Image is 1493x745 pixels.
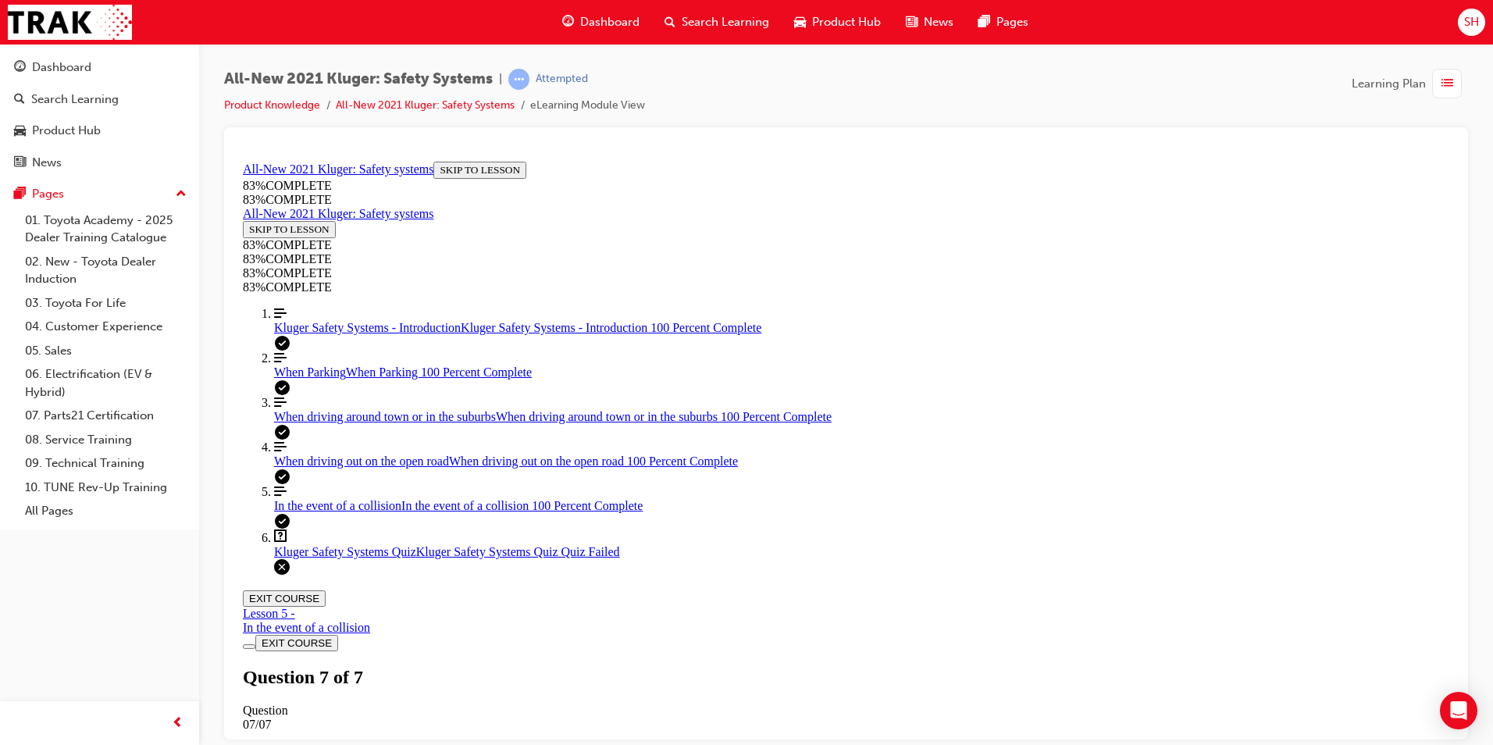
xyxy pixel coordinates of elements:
span: news-icon [14,156,26,170]
a: Kluger Safety Systems Quiz Quiz Failed [37,374,1213,404]
a: 04. Customer Experience [19,315,193,339]
button: DashboardSearch LearningProduct HubNews [6,50,193,180]
span: pages-icon [978,12,990,32]
div: Search Learning [31,91,119,109]
button: Pages [6,180,193,209]
a: 07. Parts21 Certification [19,404,193,428]
img: Trak [8,5,132,40]
a: 02. New - Toyota Dealer Induction [19,250,193,291]
span: news-icon [906,12,918,32]
a: 09. Technical Training [19,451,193,476]
div: In the event of a collision [6,465,134,479]
span: | [499,70,502,88]
div: 83 % COMPLETE [6,83,225,97]
div: 83 % COMPLETE [6,111,1213,125]
a: When Parking 100 Percent Complete [37,196,1213,224]
span: Search Learning [682,13,769,31]
a: 03. Toyota For Life [19,291,193,315]
section: Course Information [6,52,225,111]
li: eLearning Module View [530,97,645,115]
div: 83 % COMPLETE [6,23,1213,37]
a: Product Hub [6,116,193,145]
div: Attempted [536,72,588,87]
a: All-New 2021 Kluger: Safety Systems [336,98,515,112]
span: Kluger Safety Systems Quiz [37,390,180,403]
a: Lesson 5 - In the event of a collision [6,451,134,479]
a: All Pages [19,499,193,523]
button: SKIP TO LESSON [197,6,290,23]
a: Kluger Safety Systems - Introduction 100 Percent Complete [37,151,1213,180]
div: Lesson 5 - [6,451,134,479]
span: pages-icon [14,187,26,201]
span: Learning Plan [1352,75,1426,93]
span: car-icon [14,124,26,138]
section: Course Information [6,6,1213,52]
h1: Question 7 of 7 [6,512,1213,533]
a: News [6,148,193,177]
div: Pages [32,185,64,203]
div: 83 % COMPLETE [6,97,225,111]
span: Pages [996,13,1028,31]
div: 07/07 [6,562,1213,576]
a: Dashboard [6,53,193,82]
a: Product Knowledge [224,98,320,112]
span: guage-icon [562,12,574,32]
span: When driving out on the open road [37,299,212,312]
span: search-icon [14,93,25,107]
button: Toggle Course Overview [6,489,19,494]
span: SH [1464,13,1479,31]
span: up-icon [176,184,187,205]
a: 08. Service Training [19,428,193,452]
span: In the event of a collision 100 Percent Complete [165,344,406,357]
button: EXIT COURSE [6,435,89,451]
a: pages-iconPages [966,6,1041,38]
span: In the event of a collision [37,344,165,357]
section: Course Overview [6,6,1213,422]
button: EXIT COURSE [19,479,102,496]
div: News [32,154,62,172]
span: When driving around town or in the suburbs [37,255,259,268]
span: Dashboard [580,13,640,31]
a: 10. TUNE Rev-Up Training [19,476,193,500]
span: Kluger Safety Systems - Introduction 100 Percent Complete [224,166,525,179]
div: Product Hub [32,122,101,140]
span: Kluger Safety Systems Quiz Quiz Failed [180,390,383,403]
div: Question [6,548,1213,562]
span: When driving out on the open road 100 Percent Complete [212,299,501,312]
span: All-New 2021 Kluger: Safety Systems [224,70,493,88]
span: prev-icon [172,714,184,733]
a: car-iconProduct Hub [782,6,893,38]
a: When driving out on the open road 100 Percent Complete [37,285,1213,313]
a: All-New 2021 Kluger: Safety systems [6,7,197,20]
span: Product Hub [812,13,881,31]
span: list-icon [1441,74,1453,94]
a: Search Learning [6,85,193,114]
a: 01. Toyota Academy - 2025 Dealer Training Catalogue [19,209,193,250]
button: SH [1458,9,1485,36]
a: In the event of a collision 100 Percent Complete [37,330,1213,358]
a: All-New 2021 Kluger: Safety systems [6,52,197,65]
span: car-icon [794,12,806,32]
span: guage-icon [14,61,26,75]
div: Open Intercom Messenger [1440,692,1477,729]
span: search-icon [665,12,675,32]
span: When Parking [37,210,109,223]
a: news-iconNews [893,6,966,38]
span: News [924,13,953,31]
span: Kluger Safety Systems - Introduction [37,166,224,179]
span: When driving around town or in the suburbs 100 Percent Complete [259,255,595,268]
div: Dashboard [32,59,91,77]
a: 06. Electrification (EV & Hybrid) [19,362,193,404]
a: guage-iconDashboard [550,6,652,38]
span: When Parking 100 Percent Complete [109,210,295,223]
button: SKIP TO LESSON [6,66,99,83]
nav: Course Outline [6,151,1213,422]
a: When driving around town or in the suburbs 100 Percent Complete [37,241,1213,269]
svg: Quiz failed [37,404,53,419]
div: 83 % COMPLETE [6,37,1213,52]
button: Learning Plan [1352,69,1468,98]
span: learningRecordVerb_ATTEMPT-icon [508,69,529,90]
a: 05. Sales [19,339,193,363]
